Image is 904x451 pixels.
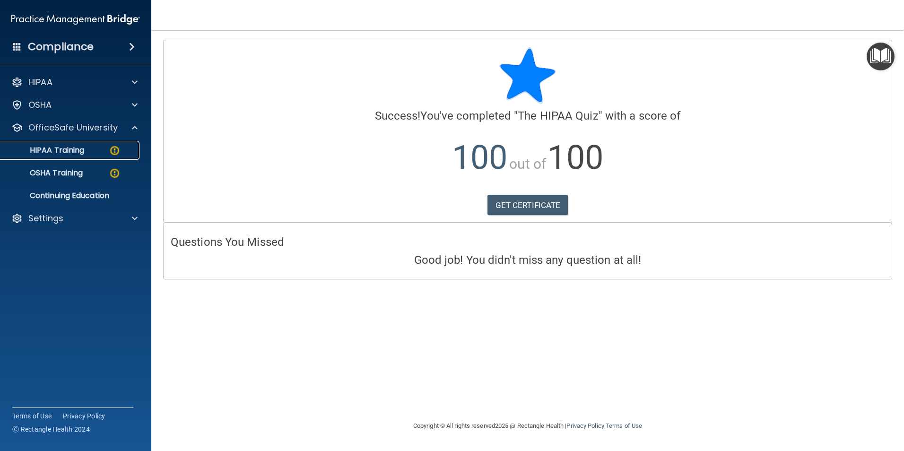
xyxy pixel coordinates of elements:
p: HIPAA [28,77,52,88]
a: Terms of Use [12,411,52,421]
p: Continuing Education [6,191,135,200]
span: The HIPAA Quiz [518,109,598,122]
div: Copyright © All rights reserved 2025 @ Rectangle Health | | [355,411,700,441]
span: Success! [375,109,421,122]
span: 100 [452,138,507,177]
a: GET CERTIFICATE [487,195,568,216]
a: Terms of Use [606,422,642,429]
button: Open Resource Center [867,43,895,70]
h4: You've completed " " with a score of [171,110,885,122]
span: Ⓒ Rectangle Health 2024 [12,425,90,434]
a: Privacy Policy [63,411,105,421]
img: PMB logo [11,10,140,29]
p: OSHA [28,99,52,111]
p: OSHA Training [6,168,83,178]
p: Settings [28,213,63,224]
img: warning-circle.0cc9ac19.png [109,145,121,156]
img: blue-star-rounded.9d042014.png [499,47,556,104]
img: warning-circle.0cc9ac19.png [109,167,121,179]
h4: Questions You Missed [171,236,885,248]
a: Settings [11,213,138,224]
h4: Good job! You didn't miss any question at all! [171,254,885,266]
h4: Compliance [28,40,94,53]
a: Privacy Policy [566,422,604,429]
span: out of [509,156,547,172]
span: 100 [548,138,603,177]
a: OfficeSafe University [11,122,138,133]
p: HIPAA Training [6,146,84,155]
a: OSHA [11,99,138,111]
p: OfficeSafe University [28,122,118,133]
a: HIPAA [11,77,138,88]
